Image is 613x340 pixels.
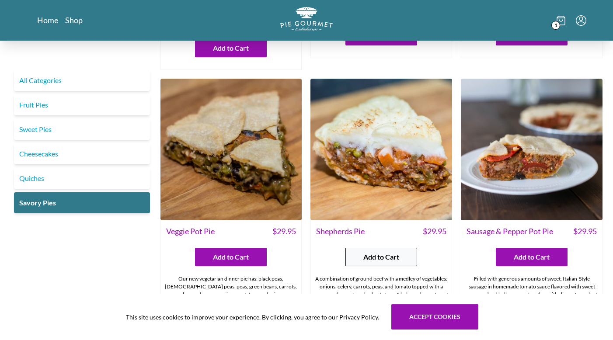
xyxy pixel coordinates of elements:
span: $ 29.95 [272,226,296,237]
span: Add to Cart [213,43,249,53]
a: Sweet Pies [14,119,150,140]
a: Savory Pies [14,192,150,213]
div: Our new vegetarian dinner pie has: black peas, [DEMOGRAPHIC_DATA] peas, peas, green beans, carrot... [161,271,302,318]
div: Filled with generous amounts of sweet, Italian-Style sausage in homemade tomato sauce flavored wi... [461,271,602,318]
button: Add to Cart [496,248,568,266]
a: Fruit Pies [14,94,150,115]
a: All Categories [14,70,150,91]
button: Add to Cart [195,39,267,57]
span: Sausage & Pepper Pot Pie [467,226,553,237]
span: 1 [551,21,560,30]
a: Logo [280,7,333,34]
a: Home [37,15,58,25]
span: Shepherds Pie [316,226,365,237]
img: Sausage & Pepper Pot Pie [461,79,603,220]
button: Accept cookies [391,304,478,330]
img: Shepherds Pie [310,79,452,220]
span: $ 29.95 [423,226,446,237]
img: Veggie Pot Pie [160,79,302,220]
button: Add to Cart [195,248,267,266]
a: Cheesecakes [14,143,150,164]
span: Add to Cart [363,252,399,262]
div: A combination of ground beef with a medley of vegetables: onions, celery, carrots, peas, and toma... [311,271,452,326]
a: Shop [65,15,83,25]
span: $ 29.95 [573,226,597,237]
span: Add to Cart [514,252,550,262]
img: logo [280,7,333,31]
span: Add to Cart [213,252,249,262]
button: Add to Cart [345,248,417,266]
button: Menu [576,15,586,26]
span: Veggie Pot Pie [166,226,215,237]
a: Quiches [14,168,150,189]
span: This site uses cookies to improve your experience. By clicking, you agree to our Privacy Policy. [126,312,379,322]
